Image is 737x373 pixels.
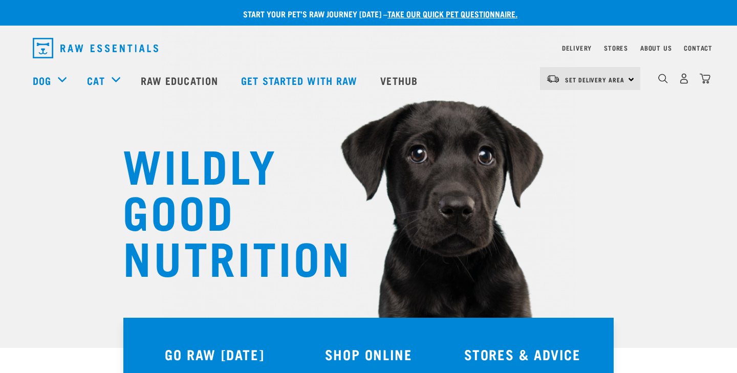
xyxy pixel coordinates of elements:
[298,346,440,362] h3: SHOP ONLINE
[123,141,328,279] h1: WILDLY GOOD NUTRITION
[451,346,593,362] h3: STORES & ADVICE
[684,46,712,50] a: Contact
[144,346,286,362] h3: GO RAW [DATE]
[231,60,370,101] a: Get started with Raw
[370,60,430,101] a: Vethub
[87,73,104,88] a: Cat
[546,74,560,83] img: van-moving.png
[33,73,51,88] a: Dog
[387,11,517,16] a: take our quick pet questionnaire.
[700,73,710,84] img: home-icon@2x.png
[33,38,158,58] img: Raw Essentials Logo
[562,46,592,50] a: Delivery
[25,34,712,62] nav: dropdown navigation
[679,73,689,84] img: user.png
[640,46,671,50] a: About Us
[604,46,628,50] a: Stores
[565,78,624,81] span: Set Delivery Area
[131,60,231,101] a: Raw Education
[658,74,668,83] img: home-icon-1@2x.png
